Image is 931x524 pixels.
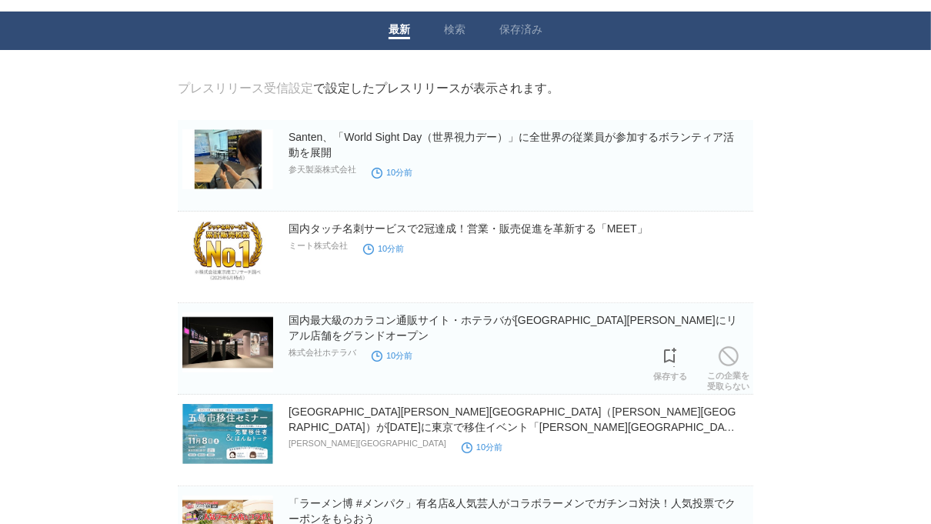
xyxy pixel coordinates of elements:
a: 保存する [653,343,687,382]
p: 株式会社ホテラバ [289,347,356,359]
a: 国内タッチ名刺サービスで2冠達成！営業・販売促進を革新する「MEET」 [289,222,648,235]
p: [PERSON_NAME][GEOGRAPHIC_DATA] [289,439,446,448]
div: で設定したプレスリリースが表示されます。 [178,81,559,97]
time: 10分前 [462,442,502,452]
a: Santen、「World Sight Day（世界視力デー）」に全世界の従業員が参加するボランティア活動を展開 [289,131,734,159]
time: 10分前 [363,244,404,253]
img: 長崎県五島市（五島列島）が11月8日(土)に東京で移住イベント「五島市移住セミナー＆先輩移住者ほんねトーク」を開催！ [182,404,273,464]
img: Santen、「World Sight Day（世界視力デー）」に全世界の従業員が参加するボランティア活動を展開 [182,129,273,189]
a: この企業を受取らない [707,342,749,392]
a: 検索 [444,23,465,39]
a: 保存済み [499,23,542,39]
a: プレスリリース受信設定 [178,82,313,95]
time: 10分前 [372,168,412,177]
a: [GEOGRAPHIC_DATA][PERSON_NAME][GEOGRAPHIC_DATA]（[PERSON_NAME][GEOGRAPHIC_DATA]）が[DATE]に東京で移住イベント「... [289,406,736,449]
time: 10分前 [372,351,412,360]
a: 国内最大級のカラコン通販サイト・ホテラバが[GEOGRAPHIC_DATA][PERSON_NAME]にリアル店舗をグランドオープン [289,314,737,342]
img: 国内タッチ名刺サービスで2冠達成！営業・販売促進を革新する「MEET」 [182,221,273,281]
a: 最新 [389,23,410,39]
p: ミート株式会社 [289,240,348,252]
p: 参天製薬株式会社 [289,164,356,175]
img: 国内最大級のカラコン通販サイト・ホテラバがSHIBUYA109渋谷店にリアル店舗をグランドオープン [182,312,273,372]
